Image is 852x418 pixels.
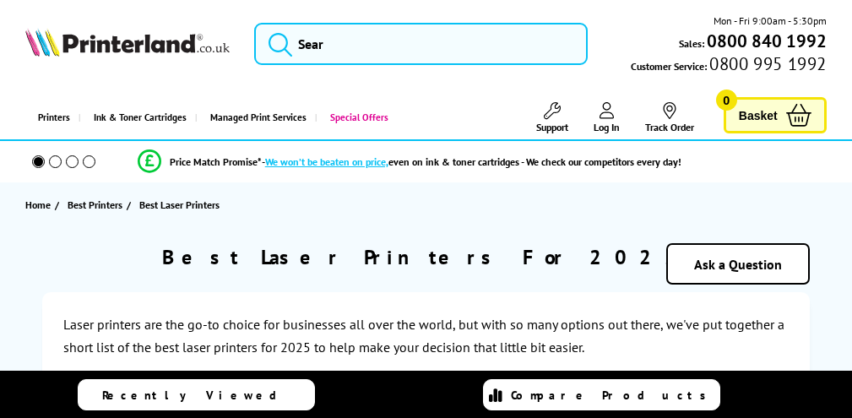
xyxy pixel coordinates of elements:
li: modal_Promise [8,147,810,176]
a: Ink & Toner Cartridges [79,96,195,139]
input: Sear [254,23,588,65]
a: Ask a Question [694,256,782,273]
span: 0 [716,90,737,111]
span: Price Match Promise* [170,155,262,168]
a: Compare Products [483,379,720,410]
a: Best Laser Printers [139,196,224,214]
b: 0800 840 1992 [707,30,827,52]
span: We won’t be beaten on price, [265,155,388,168]
h1: Best Laser Printers For 2025 [42,244,809,270]
a: 0800 840 1992 [704,33,827,49]
a: Best Printers [68,196,127,214]
span: Sales: [679,35,704,52]
span: Home [25,196,51,214]
span: Support [536,121,568,133]
span: Log In [594,121,620,133]
span: Customer Service: [631,56,826,74]
a: Printerland Logo [25,28,230,60]
span: Best Laser Printers [139,196,220,214]
a: Home [25,196,55,214]
div: - even on ink & toner cartridges - We check our competitors every day! [262,155,681,168]
a: Printers [25,96,79,139]
span: Best Printers [68,196,122,214]
a: Track Order [645,102,694,133]
a: Managed Print Services [195,96,315,139]
a: Basket 0 [724,97,827,133]
a: Support [536,102,568,133]
a: Recently Viewed [78,379,315,410]
a: Special Offers [315,96,397,139]
p: Laser printers are the go-to choice for businesses all over the world, but with so many options o... [63,313,788,359]
a: Log In [594,102,620,133]
span: Compare Products [511,388,715,403]
span: Recently Viewed [102,388,294,403]
img: Printerland Logo [25,28,230,57]
span: 0800 995 1992 [707,56,826,72]
span: Ink & Toner Cartridges [94,96,187,139]
span: Basket [739,104,778,127]
span: Mon - Fri 9:00am - 5:30pm [714,13,827,29]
